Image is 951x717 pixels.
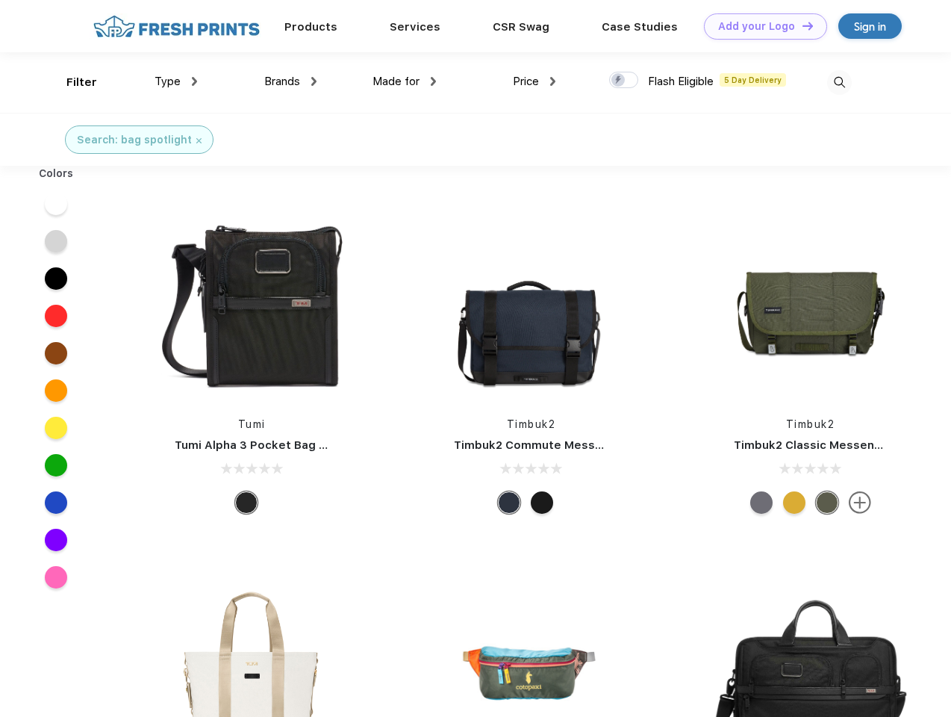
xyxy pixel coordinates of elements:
div: Eco Amber [783,491,805,514]
img: fo%20logo%202.webp [89,13,264,40]
div: Eco Army Pop [750,491,773,514]
span: Made for [372,75,420,88]
a: Tumi [238,418,266,430]
img: func=resize&h=266 [431,203,630,402]
div: Eco Army [816,491,838,514]
div: Add your Logo [718,20,795,33]
a: Timbuk2 Classic Messenger Bag [734,438,919,452]
a: Sign in [838,13,902,39]
div: Black [235,491,258,514]
span: 5 Day Delivery [720,73,786,87]
a: Tumi Alpha 3 Pocket Bag Small [175,438,349,452]
img: func=resize&h=266 [152,203,351,402]
img: dropdown.png [431,77,436,86]
span: Price [513,75,539,88]
div: Sign in [854,18,886,35]
img: desktop_search.svg [827,70,852,95]
img: DT [802,22,813,30]
img: dropdown.png [311,77,317,86]
a: Products [284,20,337,34]
a: Timbuk2 [786,418,835,430]
div: Search: bag spotlight [77,132,192,148]
div: Eco Black [531,491,553,514]
div: Filter [66,74,97,91]
span: Type [155,75,181,88]
span: Flash Eligible [648,75,714,88]
a: Timbuk2 [507,418,556,430]
div: Eco Nautical [498,491,520,514]
img: filter_cancel.svg [196,138,202,143]
img: dropdown.png [550,77,555,86]
a: Timbuk2 Commute Messenger Bag [454,438,654,452]
img: more.svg [849,491,871,514]
img: dropdown.png [192,77,197,86]
img: func=resize&h=266 [711,203,910,402]
div: Colors [28,166,85,181]
span: Brands [264,75,300,88]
